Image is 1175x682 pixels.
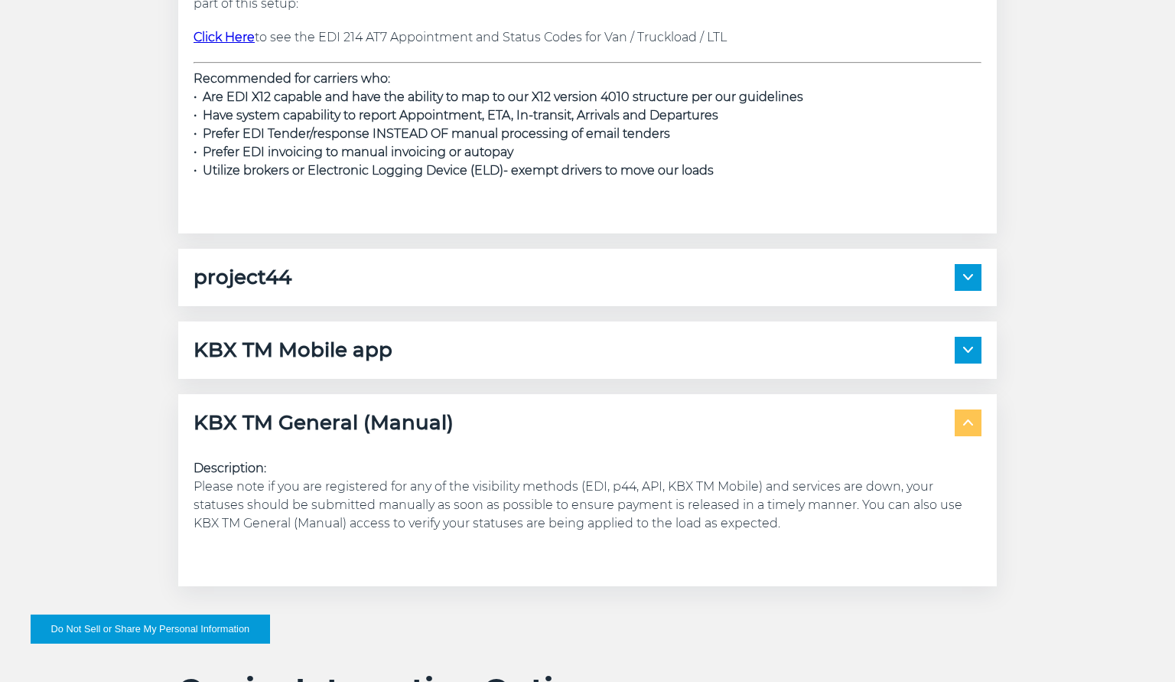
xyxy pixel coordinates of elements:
[194,337,392,364] h5: KBX TM Mobile app
[194,126,670,141] span: • Prefer EDI Tender/response INSTEAD OF manual processing of email tenders
[194,459,981,533] p: Please note if you are registered for any of the visibility methods (EDI, p44, API, KBX TM Mobile...
[194,108,718,122] span: • Have system capability to report Appointment, ETA, In-transit, Arrivals and Departures
[194,90,803,104] span: • Are EDI X12 capable and have the ability to map to our X12 version 4010 structure per our guide...
[963,419,973,426] img: arrow
[194,30,255,44] a: Click Here
[194,410,454,436] h5: KBX TM General (Manual)
[194,28,981,47] p: to see the EDI 214 AT7 Appointment and Status Codes for Van / Truckload / LTL
[963,274,973,280] img: arrow
[963,347,973,353] img: arrow
[194,145,513,159] span: • Prefer EDI invoicing to manual invoicing or autopay
[194,264,291,291] h5: project44
[194,163,714,178] span: • Utilize brokers or Electronic Logging Device (ELD)- exempt drivers to move our loads
[194,71,390,86] strong: Recommended for carriers who:
[194,461,266,475] strong: Description:
[31,615,270,644] button: Do Not Sell or Share My Personal Information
